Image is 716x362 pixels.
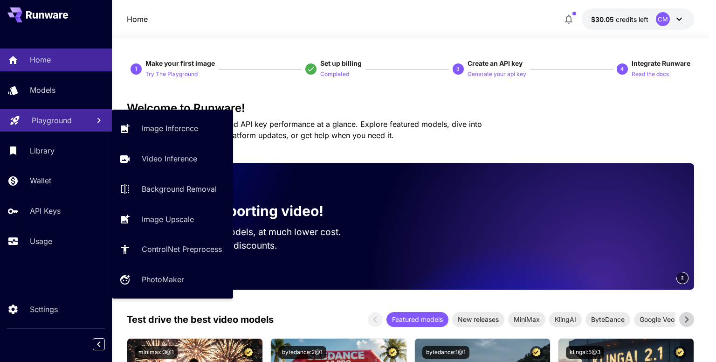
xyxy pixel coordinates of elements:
[30,205,61,216] p: API Keys
[320,70,349,79] p: Completed
[142,183,217,195] p: Background Removal
[620,65,624,73] p: 4
[142,244,222,255] p: ControlNet Preprocess
[127,14,148,25] nav: breadcrumb
[112,238,233,261] a: ControlNet Preprocess
[142,153,197,164] p: Video Inference
[142,123,198,134] p: Image Inference
[30,236,52,247] p: Usage
[112,178,233,201] a: Background Removal
[127,14,148,25] p: Home
[616,15,648,23] span: credits left
[30,54,51,65] p: Home
[632,59,690,67] span: Integrate Runware
[100,336,112,353] div: Collapse sidebar
[112,268,233,291] a: PhotoMaker
[135,65,138,73] p: 1
[591,15,616,23] span: $30.05
[386,314,448,324] span: Featured models
[142,214,194,225] p: Image Upscale
[168,201,324,222] p: Now supporting video!
[112,117,233,140] a: Image Inference
[530,346,543,359] button: Certified Model – Vetted for best performance and includes a commercial license.
[681,274,684,281] span: 2
[585,314,630,324] span: ByteDance
[142,274,184,285] p: PhotoMaker
[145,70,198,79] p: Try The Playground
[656,12,670,26] div: CM
[422,346,469,359] button: bytedance:1@1
[452,314,504,324] span: New releases
[456,65,460,73] p: 3
[634,314,680,324] span: Google Veo
[386,346,399,359] button: Certified Model – Vetted for best performance and includes a commercial license.
[30,304,58,315] p: Settings
[582,8,694,30] button: $30.05
[468,70,526,79] p: Generate your api key
[135,346,178,359] button: minimax:3@1
[127,313,274,327] p: Test drive the best video models
[127,119,482,140] span: Check out your usage stats and API key performance at a glance. Explore featured models, dive int...
[549,314,582,324] span: KlingAI
[566,346,604,359] button: klingai:5@3
[32,115,72,126] p: Playground
[468,59,523,67] span: Create an API key
[242,346,255,359] button: Certified Model – Vetted for best performance and includes a commercial license.
[320,59,362,67] span: Set up billing
[632,70,669,79] p: Read the docs
[142,225,359,239] p: Run the best video models, at much lower cost.
[674,346,686,359] button: Certified Model – Vetted for best performance and includes a commercial license.
[508,314,545,324] span: MiniMax
[93,338,105,350] button: Collapse sidebar
[30,175,51,186] p: Wallet
[145,59,215,67] span: Make your first image
[142,239,359,252] p: Reach out for volume discounts.
[112,147,233,170] a: Video Inference
[30,145,55,156] p: Library
[30,84,55,96] p: Models
[591,14,648,24] div: $30.05
[112,208,233,230] a: Image Upscale
[127,102,694,115] h3: Welcome to Runware!
[278,346,326,359] button: bytedance:2@1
